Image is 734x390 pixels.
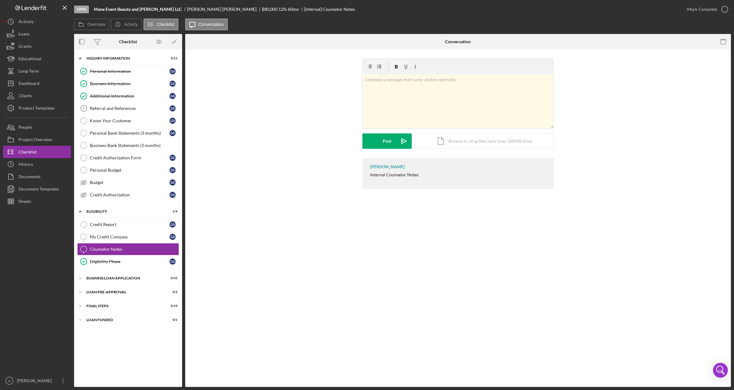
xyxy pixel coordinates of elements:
[262,6,277,12] span: $80,000
[3,65,71,77] button: Long-Term
[3,102,71,114] a: Product Templates
[3,170,71,183] button: Documents
[86,318,162,322] div: LOAN FUNDED
[90,247,179,252] div: Counselor Notes
[77,102,179,115] a: 4Referral and ReferencesGS
[86,304,162,308] div: FINAL STEPS
[19,52,41,66] div: Educational
[3,121,71,133] button: People
[77,78,179,90] a: Business InformationGS
[90,234,169,239] div: My Credit Compass
[3,77,71,90] button: Dashboard
[169,93,176,99] div: G S
[77,218,179,231] a: Credit ReportGS
[3,90,71,102] button: Clients
[86,290,162,294] div: LOAN PRE-APPROVAL
[77,115,179,127] a: Know Your CustomerGS
[169,167,176,173] div: G S
[278,7,287,12] div: 12 %
[3,195,71,208] button: Sheets
[77,90,179,102] a: Additional InformationGS
[19,195,31,209] div: Sheets
[77,139,179,152] a: Business Bank Statements (3 months)
[370,172,419,177] div: Internal Counselor Notes
[90,222,169,227] div: Credit Report
[8,379,11,383] text: IN
[90,69,169,74] div: Personal Information
[166,318,177,322] div: 0 / 1
[166,210,177,213] div: 1 / 4
[119,39,137,44] div: Checklist
[19,158,33,172] div: History
[144,19,178,30] button: Checklist
[304,7,355,12] div: [Internal] Counselor Notes
[288,7,299,12] div: 60 mo
[19,65,39,79] div: Long-Term
[3,15,71,28] button: Activity
[111,19,142,30] button: Activity
[3,183,71,195] button: Document Templates
[19,121,32,135] div: People
[3,146,71,158] button: Checklist
[90,180,169,185] div: Budget
[3,133,71,146] button: Project Overview
[90,81,169,86] div: Business Information
[185,19,228,30] button: Conversation
[3,375,71,387] button: IN[PERSON_NAME]
[166,290,177,294] div: 0 / 2
[169,234,176,240] div: G S
[19,77,40,91] div: Dashboard
[3,52,71,65] button: Educational
[77,164,179,176] a: Personal BudgetGS
[169,118,176,124] div: G S
[383,133,391,149] div: Post
[362,133,412,149] button: Post
[19,40,31,54] div: Grants
[166,57,177,60] div: 3 / 11
[15,375,56,388] div: [PERSON_NAME]
[124,22,138,27] label: Activity
[77,189,179,201] a: Credit AuthorizationGS
[19,15,34,29] div: Activity
[713,363,728,378] div: Open Intercom Messenger
[90,155,169,160] div: Credit Authorization Form
[166,276,177,280] div: 0 / 31
[77,152,179,164] a: Credit Authorization FormGS
[19,183,59,197] div: Document Templates
[74,19,109,30] button: Overview
[90,118,169,123] div: Know Your Customer
[370,164,405,169] div: [PERSON_NAME]
[19,170,40,184] div: Documents
[169,258,176,265] div: G S
[169,130,176,136] div: G S
[19,28,30,42] div: Loans
[86,57,162,60] div: INQUIRY INFORMATION
[157,22,174,27] label: Checklist
[86,276,162,280] div: BUSINESS LOAN APPLICATION
[77,127,179,139] a: Personal Bank Statements (3 months)GS
[90,131,169,136] div: Personal Bank Statements (3 months)
[90,143,179,148] div: Business Bank Statements (3 months)
[3,40,71,52] button: Grants
[19,133,52,147] div: Project Overview
[169,179,176,186] div: G S
[83,107,85,110] tspan: 4
[77,231,179,243] a: My Credit CompassGS
[3,28,71,40] button: Loans
[77,243,179,255] a: Counselor Notes
[198,22,224,27] label: Conversation
[187,7,262,12] div: [PERSON_NAME] [PERSON_NAME]
[687,3,717,15] div: Mark Complete
[3,158,71,170] button: History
